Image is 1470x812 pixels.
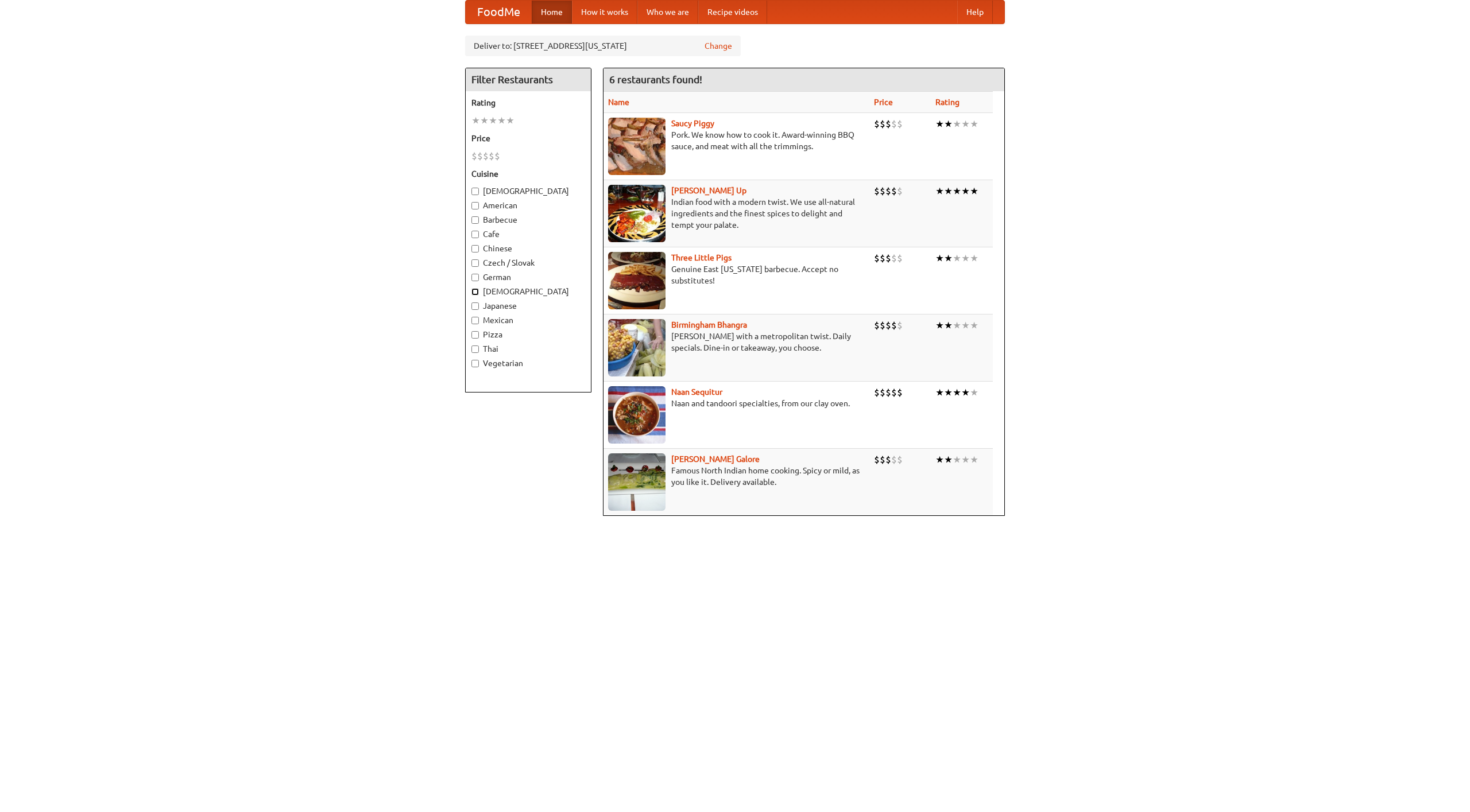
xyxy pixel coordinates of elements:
[471,185,585,197] label: [DEMOGRAPHIC_DATA]
[880,453,885,466] li: $
[471,345,479,353] input: Thai
[935,185,944,197] li: ★
[608,263,865,286] p: Genuine East [US_STATE] barbecue. Accept no substitutes!
[465,36,741,56] div: Deliver to: [STREET_ADDRESS][US_STATE]
[471,150,477,162] li: $
[471,274,479,281] input: German
[671,454,760,464] b: [PERSON_NAME] Galore
[961,453,970,466] li: ★
[471,343,585,355] label: Thai
[608,319,666,376] img: bhangra.jpg
[944,386,953,399] li: ★
[961,319,970,332] li: ★
[874,453,880,466] li: $
[608,331,865,353] p: [PERSON_NAME] with a metropolitan twist. Daily specials. Dine-in or takeaway, you choose.
[961,386,970,399] li: ★
[471,300,585,312] label: Japanese
[483,150,489,162] li: $
[891,118,897,130] li: $
[471,245,479,252] input: Chinese
[891,453,897,466] li: $
[885,453,891,466] li: $
[471,228,585,240] label: Cafe
[698,1,767,24] a: Recipe videos
[935,252,944,265] li: ★
[471,214,585,226] label: Barbecue
[874,118,880,130] li: $
[874,98,893,107] a: Price
[471,288,479,296] input: [DEMOGRAPHIC_DATA]
[471,97,585,108] h5: Rating
[885,319,891,332] li: $
[874,386,880,399] li: $
[935,453,944,466] li: ★
[885,252,891,265] li: $
[957,1,993,24] a: Help
[608,465,865,488] p: Famous North Indian home cooking. Spicy or mild, as you like it. Delivery available.
[970,386,978,399] li: ★
[897,252,903,265] li: $
[471,360,479,367] input: Vegetarian
[944,185,953,197] li: ★
[880,185,885,197] li: $
[897,118,903,130] li: $
[891,252,897,265] li: $
[671,253,732,262] a: Three Little Pigs
[897,185,903,197] li: $
[671,119,714,128] a: Saucy Piggy
[671,387,722,397] a: Naan Sequitur
[637,1,698,24] a: Who we are
[477,150,483,162] li: $
[880,252,885,265] li: $
[970,185,978,197] li: ★
[671,186,746,195] a: [PERSON_NAME] Up
[953,185,961,197] li: ★
[874,319,880,332] li: $
[944,252,953,265] li: ★
[608,118,666,175] img: saucy.jpg
[471,202,479,209] input: American
[891,319,897,332] li: $
[506,114,514,127] li: ★
[897,319,903,332] li: $
[885,386,891,399] li: $
[970,118,978,130] li: ★
[935,319,944,332] li: ★
[608,386,666,444] img: naansequitur.jpg
[961,252,970,265] li: ★
[471,133,585,144] h5: Price
[880,319,885,332] li: $
[489,114,497,127] li: ★
[497,114,506,127] li: ★
[608,196,865,231] p: Indian food with a modern twist. We use all-natural ingredients and the finest spices to delight ...
[532,1,572,24] a: Home
[953,453,961,466] li: ★
[471,314,585,326] label: Mexican
[944,319,953,332] li: ★
[953,252,961,265] li: ★
[609,74,702,85] ng-pluralize: 6 restaurants found!
[885,118,891,130] li: $
[880,118,885,130] li: $
[480,114,489,127] li: ★
[471,259,479,267] input: Czech / Slovak
[970,319,978,332] li: ★
[466,1,532,24] a: FoodMe
[961,185,970,197] li: ★
[471,188,479,195] input: [DEMOGRAPHIC_DATA]
[874,185,880,197] li: $
[471,329,585,340] label: Pizza
[471,257,585,269] label: Czech / Slovak
[935,98,960,107] a: Rating
[471,317,479,324] input: Mexican
[471,358,585,369] label: Vegetarian
[494,150,500,162] li: $
[885,185,891,197] li: $
[608,398,865,409] p: Naan and tandoori specialties, from our clay oven.
[489,150,494,162] li: $
[671,320,747,329] a: Birmingham Bhangra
